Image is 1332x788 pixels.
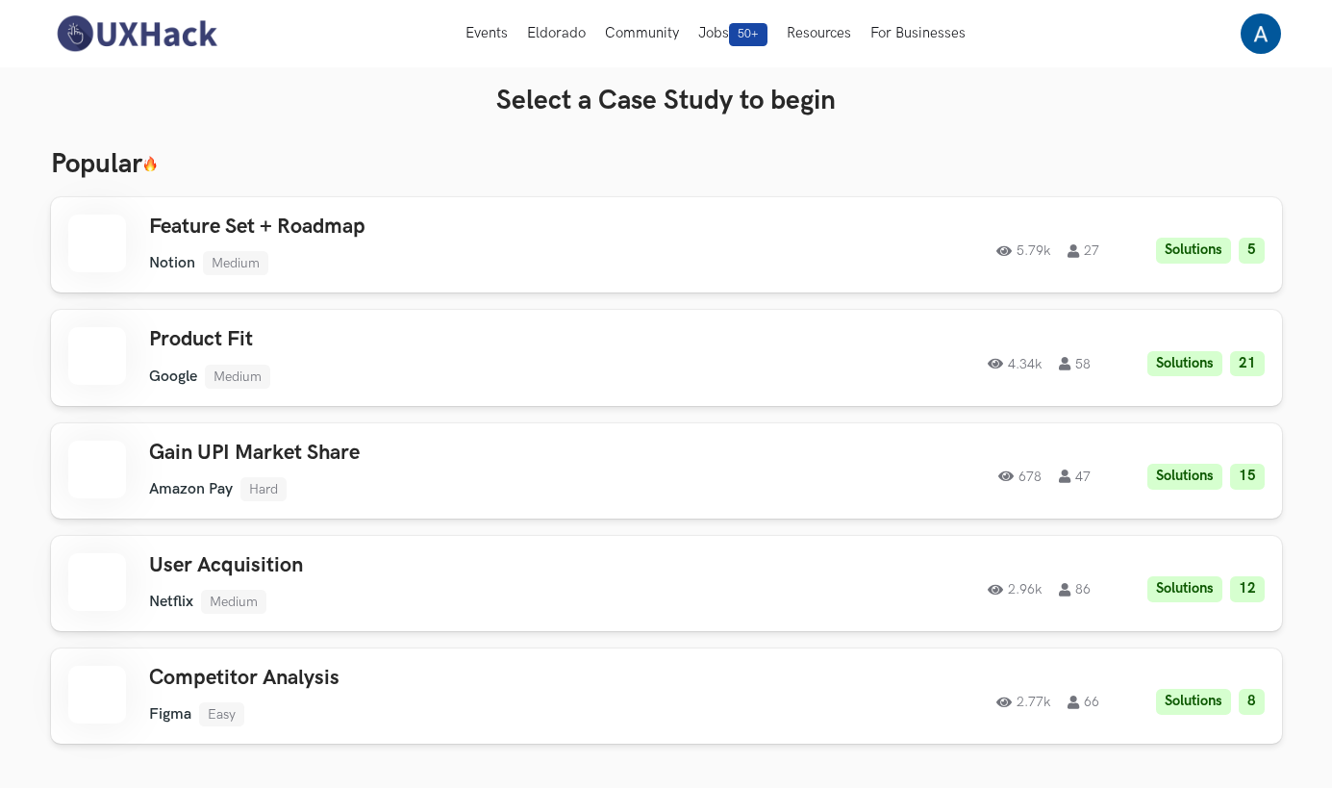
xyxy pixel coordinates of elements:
[988,357,1042,370] span: 4.34k
[149,480,233,498] li: Amazon Pay
[203,251,268,275] li: Medium
[149,368,197,386] li: Google
[1230,576,1265,602] li: 12
[1156,689,1231,715] li: Solutions
[1230,464,1265,490] li: 15
[1230,351,1265,377] li: 21
[1068,244,1099,258] span: 27
[1147,576,1222,602] li: Solutions
[201,590,266,614] li: Medium
[149,215,695,240] h3: Feature Set + Roadmap
[149,254,195,272] li: Notion
[142,156,158,172] img: 🔥
[996,244,1050,258] span: 5.79k
[149,705,191,724] li: Figma
[240,477,287,501] li: Hard
[1147,464,1222,490] li: Solutions
[51,85,1282,117] h3: Select a Case Study to begin
[51,148,1282,181] h3: Popular
[998,470,1042,483] span: 678
[1147,351,1222,377] li: Solutions
[1059,583,1091,597] span: 86
[1239,238,1265,264] li: 5
[1239,689,1265,715] li: 8
[1241,13,1281,54] img: Your profile pic
[1156,238,1231,264] li: Solutions
[149,666,695,691] h3: Competitor Analysis
[729,23,767,46] span: 50+
[996,696,1050,709] span: 2.77k
[205,365,270,389] li: Medium
[51,423,1282,519] a: Gain UPI Market ShareAmazon PayHard67847Solutions15
[988,583,1042,597] span: 2.96k
[1059,357,1091,370] span: 58
[149,553,695,578] h3: User Acquisition
[51,536,1282,631] a: User AcquisitionNetflixMedium2.96k86Solutions12
[149,593,193,611] li: Netflix
[51,648,1282,744] a: Competitor AnalysisFigmaEasy2.77k66Solutions8
[1068,696,1099,709] span: 66
[1059,470,1091,483] span: 47
[199,702,244,726] li: Easy
[51,310,1282,405] a: Product FitGoogleMedium4.34k58Solutions21
[149,327,695,352] h3: Product Fit
[149,441,695,466] h3: Gain UPI Market Share
[51,197,1282,292] a: Feature Set + RoadmapNotionMedium5.79k27Solutions5
[51,13,222,54] img: UXHack-logo.png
